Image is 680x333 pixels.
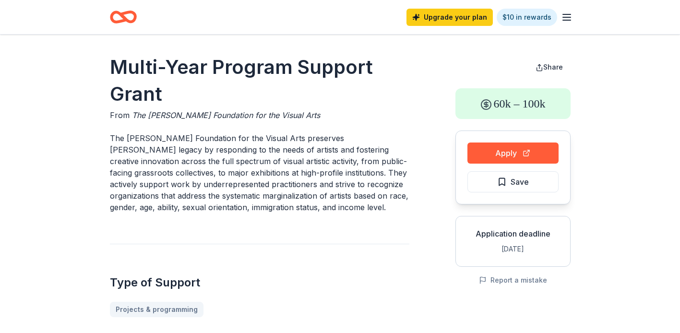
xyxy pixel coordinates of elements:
a: Home [110,6,137,28]
a: $10 in rewards [497,9,557,26]
div: Application deadline [464,228,562,239]
button: Save [467,171,559,192]
h2: Type of Support [110,275,409,290]
span: Save [511,176,529,188]
div: From [110,109,409,121]
button: Apply [467,143,559,164]
button: Share [528,58,571,77]
span: The [PERSON_NAME] Foundation for the Visual Arts [132,110,320,120]
button: Report a mistake [479,274,547,286]
span: Share [543,63,563,71]
div: 60k – 100k [455,88,571,119]
a: Upgrade your plan [406,9,493,26]
h1: Multi-Year Program Support Grant [110,54,409,107]
div: [DATE] [464,243,562,255]
p: The [PERSON_NAME] Foundation for the Visual Arts preserves [PERSON_NAME] legacy by responding to ... [110,132,409,213]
